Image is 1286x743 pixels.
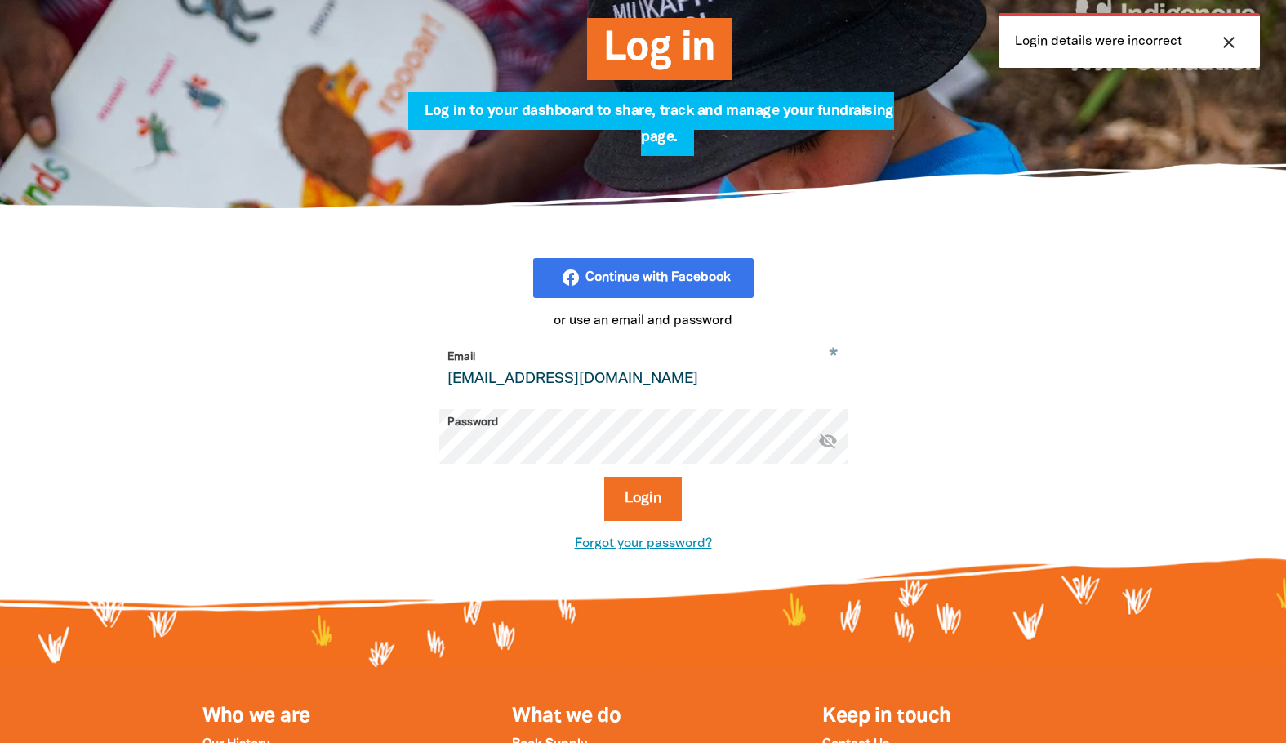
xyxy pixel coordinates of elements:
button: visibility_off [818,430,838,452]
a: What we do [512,707,621,726]
i: facebook_rounded [561,268,737,287]
div: Login details were incorrect [999,13,1260,68]
i: Hide password [818,430,838,450]
button: close [1214,32,1244,53]
span: Log in to your dashboard to share, track and manage your fundraising page. [425,105,893,156]
button: facebook_rounded Continue with Facebook [533,258,754,299]
a: Who we are [202,707,310,726]
span: Log in [603,30,715,80]
span: Keep in touch [822,707,950,726]
a: Forgot your password? [575,538,712,549]
button: Login [604,477,682,521]
i: close [1219,33,1239,52]
p: or use an email and password [439,311,848,331]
